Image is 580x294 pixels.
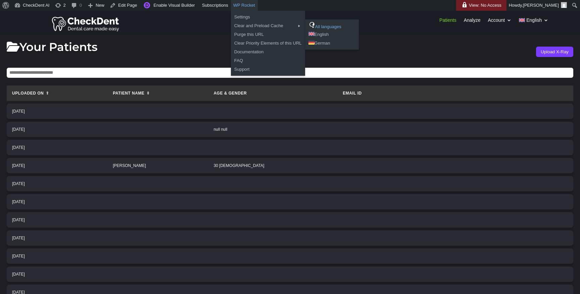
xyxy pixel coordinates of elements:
[536,47,573,57] button: Upload X-Ray
[208,122,337,137] td: null null
[46,91,49,96] span: ⬆
[439,18,456,25] a: Patients
[231,13,305,21] a: Settings
[308,21,315,28] img: all
[7,230,107,246] td: [DATE]
[107,85,208,101] th: Patient Name
[231,56,305,65] a: FAQ
[7,158,107,173] td: [DATE]
[7,194,107,210] td: [DATE]
[526,18,542,22] span: English
[523,3,559,8] span: [PERSON_NAME]
[231,21,305,30] div: Clear and Preload Cache
[305,39,359,48] a: German
[464,18,481,25] a: Analyze
[52,15,120,32] img: Checkdent Logo
[308,32,315,36] img: en
[308,41,315,45] img: de
[107,158,208,173] td: [PERSON_NAME]
[7,41,98,56] h2: Your Patients
[7,212,107,228] td: [DATE]
[231,30,305,39] a: Purge this URL
[208,158,337,173] td: 30 [DEMOGRAPHIC_DATA]
[231,39,305,48] a: Clear Priority Elements of this URL
[337,85,573,101] th: Email ID
[7,248,107,264] td: [DATE]
[305,30,359,39] a: English
[7,140,107,155] td: [DATE]
[519,18,548,25] a: English
[7,122,107,137] td: [DATE]
[231,48,305,56] a: Documentation
[7,104,107,119] td: [DATE]
[231,65,305,74] a: Support
[7,267,107,282] td: [DATE]
[7,85,107,101] th: Uploaded On
[146,91,150,96] span: ⬍
[305,21,359,30] a: All languages
[488,18,512,25] a: Account
[208,85,337,101] th: Age & Gender
[7,176,107,191] td: [DATE]
[561,2,567,8] img: Arnav Saha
